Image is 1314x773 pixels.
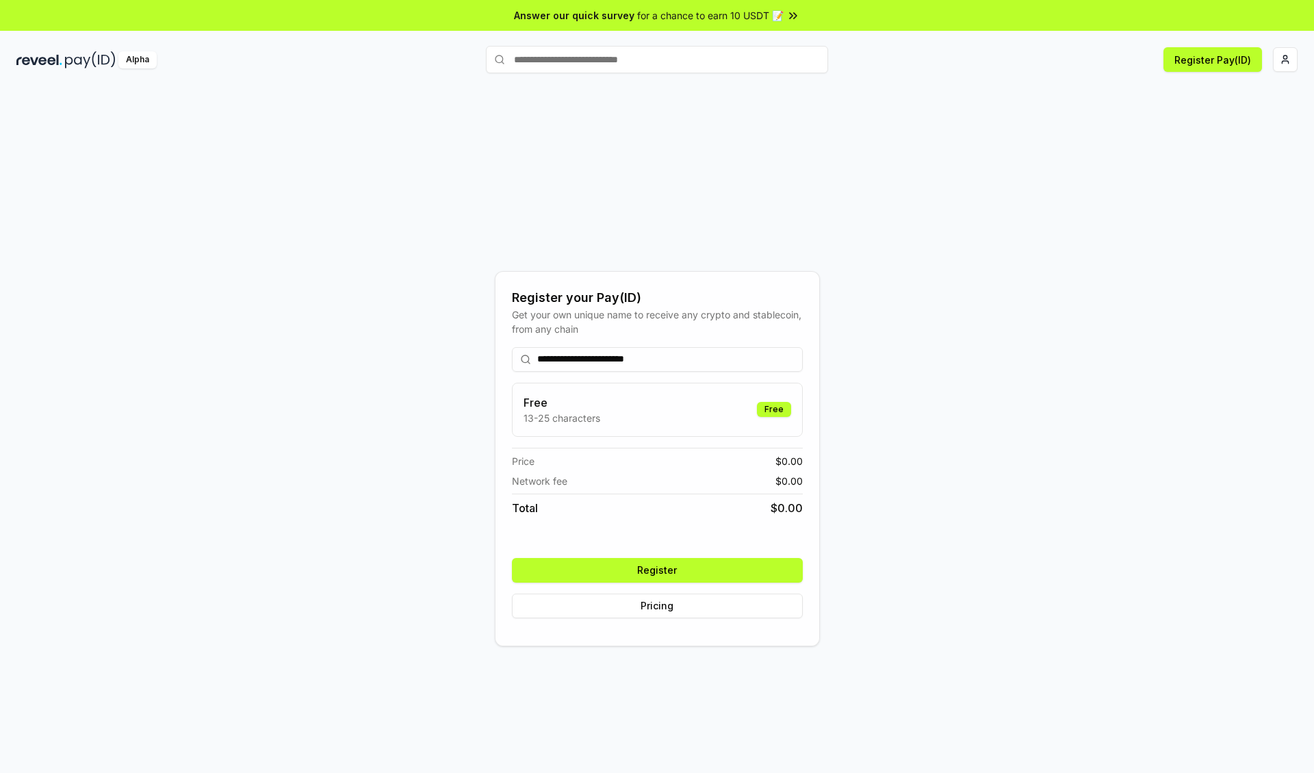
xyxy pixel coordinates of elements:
[775,454,803,468] span: $ 0.00
[16,51,62,68] img: reveel_dark
[118,51,157,68] div: Alpha
[757,402,791,417] div: Free
[1163,47,1262,72] button: Register Pay(ID)
[512,307,803,336] div: Get your own unique name to receive any crypto and stablecoin, from any chain
[771,500,803,516] span: $ 0.00
[512,288,803,307] div: Register your Pay(ID)
[512,500,538,516] span: Total
[512,454,534,468] span: Price
[524,411,600,425] p: 13-25 characters
[524,394,600,411] h3: Free
[512,558,803,583] button: Register
[775,474,803,488] span: $ 0.00
[637,8,784,23] span: for a chance to earn 10 USDT 📝
[512,474,567,488] span: Network fee
[512,594,803,618] button: Pricing
[65,51,116,68] img: pay_id
[514,8,634,23] span: Answer our quick survey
